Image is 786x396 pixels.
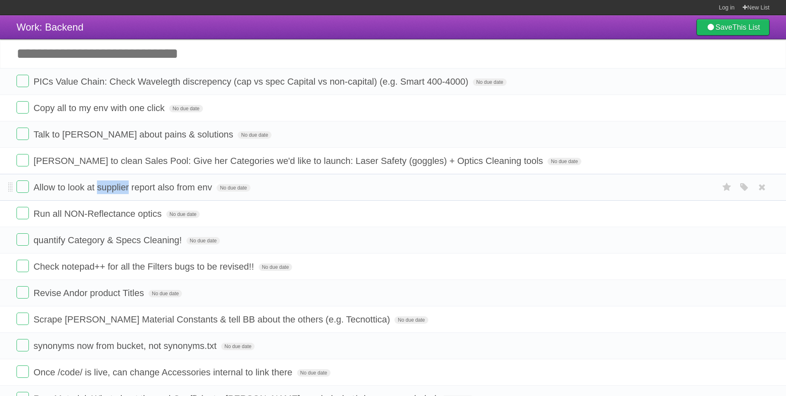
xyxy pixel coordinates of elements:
[473,78,506,86] span: No due date
[732,23,760,31] b: This List
[17,313,29,325] label: Done
[33,156,545,166] span: [PERSON_NAME] to clean Sales Pool: Give her Categories we'd like to launch: Laser Safety (goggles...
[33,76,470,87] span: PICs Value Chain: Check Wavelegth discrepency (cap vs spec Capital vs non-capital) (e.g. Smart 40...
[297,369,330,377] span: No due date
[719,180,735,194] label: Star task
[221,343,255,350] span: No due date
[17,75,29,87] label: Done
[17,128,29,140] label: Done
[33,314,392,325] span: Scrape [PERSON_NAME] Material Constants & tell BB about the others (e.g. Tecnottica)
[33,209,164,219] span: Run all NON-Reflectance optics
[17,154,29,166] label: Done
[33,261,256,272] span: Check notepad++ for all the Filters bugs to be revised!!
[33,341,219,351] span: synonyms now from bucket, not synonyms.txt
[696,19,769,36] a: SaveThis List
[186,237,220,244] span: No due date
[17,21,83,33] span: Work: Backend
[217,184,250,192] span: No due date
[149,290,182,297] span: No due date
[238,131,271,139] span: No due date
[17,260,29,272] label: Done
[17,207,29,219] label: Done
[17,233,29,246] label: Done
[169,105,203,112] span: No due date
[17,286,29,299] label: Done
[17,180,29,193] label: Done
[548,158,581,165] span: No due date
[33,367,294,377] span: Once /code/ is live, can change Accessories internal to link there
[33,288,146,298] span: Revise Andor product Titles
[33,129,235,140] span: Talk to [PERSON_NAME] about pains & solutions
[17,339,29,351] label: Done
[17,101,29,114] label: Done
[33,235,184,245] span: quantify Category & Specs Cleaning!
[259,263,292,271] span: No due date
[33,182,214,192] span: Allow to look at supplier report also from env
[33,103,167,113] span: Copy all to my env with one click
[394,316,428,324] span: No due date
[17,365,29,378] label: Done
[166,211,200,218] span: No due date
